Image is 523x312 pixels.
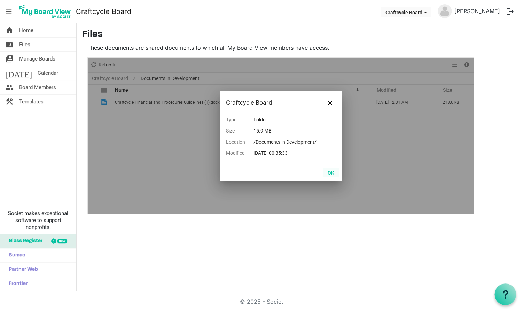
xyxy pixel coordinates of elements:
span: Glass Register [5,234,42,248]
div: new [57,239,67,243]
span: Manage Boards [19,52,55,66]
img: My Board View Logo [17,3,73,20]
span: Files [19,38,30,51]
span: Home [19,23,33,37]
span: Partner Web [5,263,38,277]
td: Type [226,114,253,125]
h3: Files [82,29,517,41]
span: construction [5,95,14,109]
td: Location [226,136,253,147]
td: Folder [253,114,325,125]
span: Sumac [5,248,25,262]
div: Craftcycle Board [226,97,313,108]
span: Societ makes exceptional software to support nonprofits. [3,210,73,231]
a: My Board View Logo [17,3,76,20]
span: Board Members [19,80,56,94]
span: menu [2,5,15,18]
p: These documents are shared documents to which all My Board View members have access. [87,43,474,52]
span: 15.9 MB [253,128,272,134]
a: © 2025 - Societ [240,298,283,305]
span: Templates [19,95,44,109]
td: Size [226,125,253,136]
span: Frontier [5,277,28,291]
img: no-profile-picture.svg [438,4,452,18]
span: switch_account [5,52,14,66]
span: people [5,80,14,94]
span: folder_shared [5,38,14,51]
a: [PERSON_NAME] [452,4,503,18]
button: Craftcycle Board dropdownbutton [381,7,431,17]
button: Close [325,97,335,108]
td: Modified [226,147,253,159]
td: [DATE] 00:35:33 [253,147,325,159]
a: Craftcycle Board [76,5,131,18]
span: [DATE] [5,66,32,80]
span: Calendar [38,66,58,80]
button: OK [323,168,339,177]
button: logout [503,4,517,19]
td: /Documents in Development/ [253,136,325,147]
span: home [5,23,14,37]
